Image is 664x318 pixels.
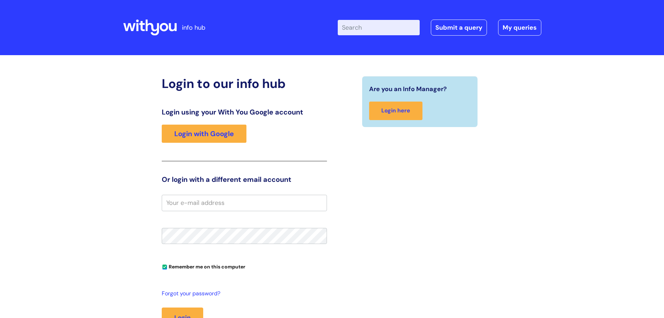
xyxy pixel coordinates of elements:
a: My queries [498,20,541,36]
h3: Or login with a different email account [162,175,327,184]
a: Login with Google [162,125,246,143]
div: You can uncheck this option if you're logging in from a shared device [162,261,327,272]
label: Remember me on this computer [162,262,245,270]
input: Search [338,20,420,35]
span: Are you an Info Manager? [369,83,447,95]
p: info hub [182,22,205,33]
a: Forgot your password? [162,289,323,299]
a: Login here [369,102,422,120]
input: Your e-mail address [162,195,327,211]
a: Submit a query [431,20,487,36]
input: Remember me on this computer [162,265,167,269]
h2: Login to our info hub [162,76,327,91]
h3: Login using your With You Google account [162,108,327,116]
